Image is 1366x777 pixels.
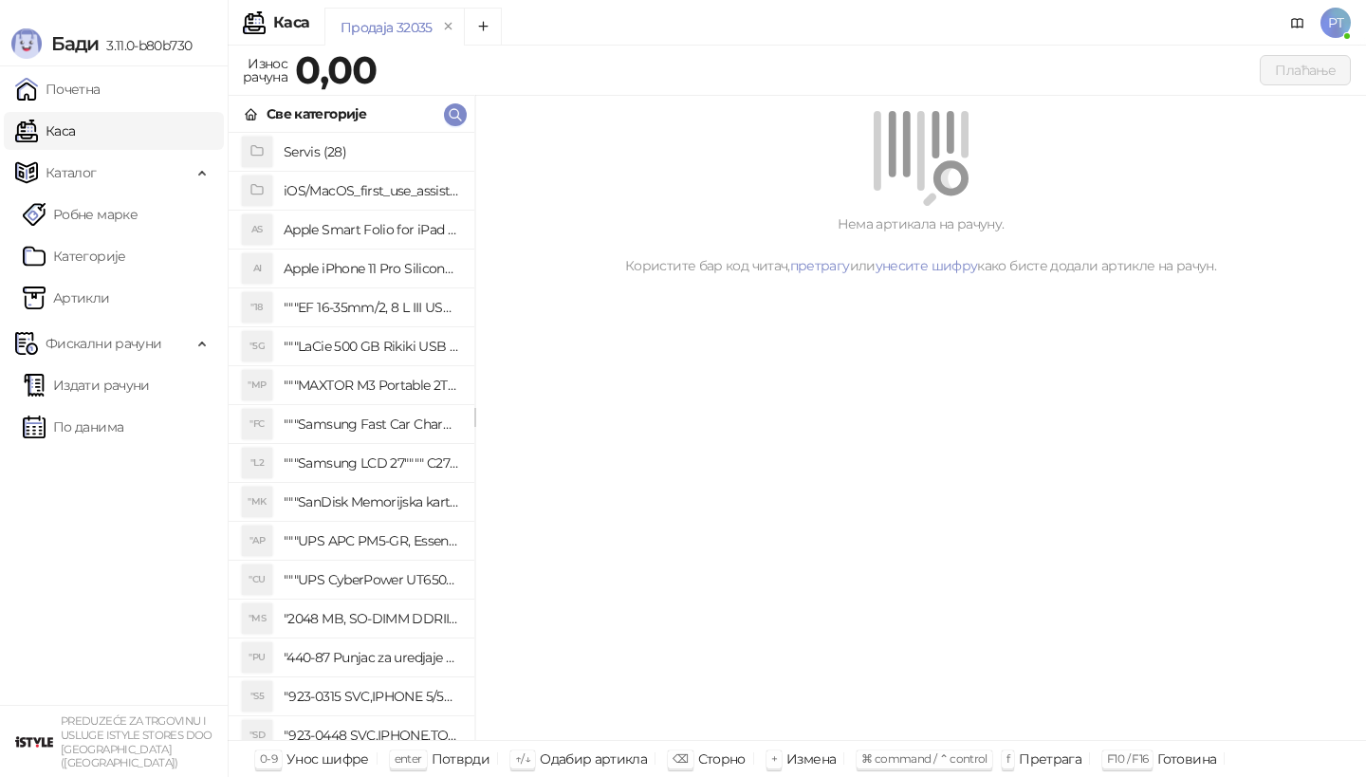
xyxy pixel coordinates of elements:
small: PREDUZEĆE ZA TRGOVINU I USLUGE ISTYLE STORES DOO [GEOGRAPHIC_DATA] ([GEOGRAPHIC_DATA]) [61,714,212,769]
div: Измена [786,747,836,771]
div: grid [229,133,474,740]
h4: Servis (28) [284,137,459,167]
h4: Apple iPhone 11 Pro Silicone Case - Black [284,253,459,284]
span: 3.11.0-b80b730 [99,37,192,54]
span: Фискални рачуни [46,324,161,362]
h4: "440-87 Punjac za uredjaje sa micro USB portom 4/1, Stand." [284,642,459,673]
a: Категорије [23,237,126,275]
h4: "923-0315 SVC,IPHONE 5/5S BATTERY REMOVAL TRAY Držač za iPhone sa kojim se otvara display [284,681,459,712]
div: "PU [242,642,272,673]
div: AI [242,253,272,284]
span: PT [1320,8,1351,38]
div: Каса [273,15,309,30]
a: Каса [15,112,75,150]
a: По данима [23,408,123,446]
span: ⌫ [673,751,688,766]
h4: Apple Smart Folio for iPad mini (A17 Pro) - Sage [284,214,459,245]
div: AS [242,214,272,245]
div: "5G [242,331,272,361]
div: "FC [242,409,272,439]
span: ⌘ command / ⌃ control [861,751,988,766]
button: Add tab [464,8,502,46]
a: Издати рачуни [23,366,150,404]
h4: """Samsung Fast Car Charge Adapter, brzi auto punja_, boja crna""" [284,409,459,439]
span: f [1006,751,1009,766]
span: enter [395,751,422,766]
div: "AP [242,526,272,556]
span: 0-9 [260,751,277,766]
a: унесите шифру [876,257,978,274]
img: 64x64-companyLogo-77b92cf4-9946-4f36-9751-bf7bb5fd2c7d.png [15,723,53,761]
span: Каталог [46,154,97,192]
button: remove [436,19,461,35]
h4: "2048 MB, SO-DIMM DDRII, 667 MHz, Napajanje 1,8 0,1 V, Latencija CL5" [284,603,459,634]
h4: """SanDisk Memorijska kartica 256GB microSDXC sa SD adapterom SDSQXA1-256G-GN6MA - Extreme PLUS, ... [284,487,459,517]
h4: """EF 16-35mm/2, 8 L III USM""" [284,292,459,323]
div: "MK [242,487,272,517]
h4: """MAXTOR M3 Portable 2TB 2.5"""" crni eksterni hard disk HX-M201TCB/GM""" [284,370,459,400]
div: Готовина [1157,747,1216,771]
div: "SD [242,720,272,750]
button: Плаћање [1260,55,1351,85]
h4: """Samsung LCD 27"""" C27F390FHUXEN""" [284,448,459,478]
h4: """LaCie 500 GB Rikiki USB 3.0 / Ultra Compact & Resistant aluminum / USB 3.0 / 2.5""""""" [284,331,459,361]
div: Износ рачуна [239,51,291,89]
img: Logo [11,28,42,59]
span: + [771,751,777,766]
a: претрагу [790,257,850,274]
div: "MS [242,603,272,634]
span: Бади [51,32,99,55]
div: Потврди [432,747,490,771]
a: Документација [1283,8,1313,38]
h4: """UPS CyberPower UT650EG, 650VA/360W , line-int., s_uko, desktop""" [284,564,459,595]
strong: 0,00 [295,46,377,93]
div: "S5 [242,681,272,712]
div: "L2 [242,448,272,478]
a: ArtikliАртикли [23,279,110,317]
div: Сторно [698,747,746,771]
div: Одабир артикла [540,747,647,771]
div: Све категорије [267,103,366,124]
h4: iOS/MacOS_first_use_assistance (4) [284,176,459,206]
div: Претрага [1019,747,1081,771]
h4: "923-0448 SVC,IPHONE,TOURQUE DRIVER KIT .65KGF- CM Šrafciger " [284,720,459,750]
span: F10 / F16 [1107,751,1148,766]
div: Нема артикала на рачуну. Користите бар код читач, или како бисте додали артикле на рачун. [498,213,1343,276]
div: "18 [242,292,272,323]
div: Продаја 32035 [341,17,433,38]
a: Робне марке [23,195,138,233]
div: "CU [242,564,272,595]
a: Почетна [15,70,101,108]
div: "MP [242,370,272,400]
div: Унос шифре [286,747,369,771]
h4: """UPS APC PM5-GR, Essential Surge Arrest,5 utic_nica""" [284,526,459,556]
span: ↑/↓ [515,751,530,766]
